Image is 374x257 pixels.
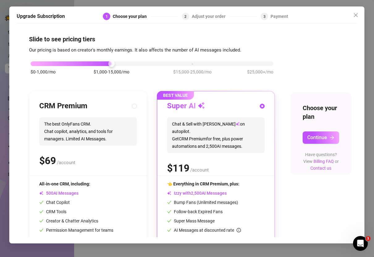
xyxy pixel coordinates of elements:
[192,13,229,20] div: Adjust your order
[39,181,90,186] span: All-in-one CRM, including:
[106,14,108,19] span: 1
[351,10,361,20] button: Close
[29,35,345,43] h4: Slide to see pricing tiers
[167,219,171,223] span: check
[167,162,189,174] span: $
[247,68,273,75] span: $25,000+/mo
[307,135,327,140] span: Continue
[31,68,56,75] span: $0-1,000/mo
[353,236,368,251] iframe: Intercom live chat
[167,117,265,153] span: Chat & Sell with [PERSON_NAME] on autopilot. Get CRM Premium for free, plus power automations and...
[167,101,205,111] h3: Super AI
[39,117,137,146] span: The best OnlyFans CRM. Chat copilot, analytics, and tools for managers. Limited AI Messages.
[39,228,44,232] span: check
[271,13,288,20] div: Payment
[167,200,238,205] span: Bump Fans (Unlimited messages)
[39,200,44,205] span: check
[313,159,334,164] a: Billing FAQ
[351,13,361,18] span: Close
[39,101,87,111] h3: CRM Premium
[173,68,212,75] span: $15,000-25,000/mo
[167,218,215,223] span: Super Mass Message
[303,131,339,144] button: Continuearrow-right
[354,13,359,18] span: close
[167,228,171,232] span: check
[39,228,113,233] span: Permission Management for teams
[310,166,331,171] a: Contact us
[167,237,171,242] span: check
[39,200,70,205] span: Chat Copilot
[167,209,223,214] span: Follow-back Expired Fans
[39,237,44,242] span: check
[39,191,78,196] span: AI Messages
[303,104,339,121] h4: Choose your plan
[190,167,209,173] span: /account
[39,155,56,167] span: $
[39,209,66,214] span: CRM Tools
[263,14,266,19] span: 3
[39,218,98,223] span: Creator & Chatter Analytics
[185,14,187,19] span: 2
[39,237,113,242] span: Mobile App with Push Notifications
[330,135,334,140] span: arrow-right
[237,228,241,232] span: info-circle
[167,191,227,196] span: Izzy with AI Messages
[366,236,371,241] span: 1
[29,47,241,52] span: Our pricing is based on creator's monthly earnings. It also affects the number of AI messages inc...
[94,68,129,75] span: $1,000-15,000/mo
[303,152,339,171] span: Have questions? View or
[174,228,241,233] span: AI Messages at discounted rate
[39,209,44,214] span: check
[167,181,239,186] span: 👈 Everything in CRM Premium, plus:
[113,13,151,20] div: Choose your plan
[39,219,44,223] span: check
[157,91,194,100] span: BEST VALUE
[57,160,75,165] span: /account
[167,209,171,214] span: check
[17,13,65,20] h5: Upgrade Subscription
[167,237,251,242] span: 85% cheaper than using human chatters
[167,200,171,205] span: check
